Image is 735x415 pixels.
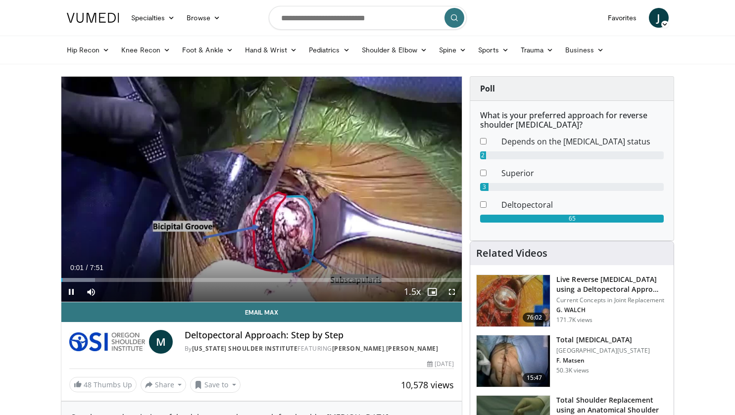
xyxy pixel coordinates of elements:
a: Pediatrics [303,40,356,60]
span: 76:02 [523,313,546,323]
input: Search topics, interventions [269,6,467,30]
a: Favorites [602,8,643,28]
span: 7:51 [90,264,103,272]
button: Mute [81,282,101,302]
div: 2 [480,151,486,159]
dd: Superior [494,167,671,179]
a: 15:47 Total [MEDICAL_DATA] [GEOGRAPHIC_DATA][US_STATE] F. Matsen 50.3K views [476,335,668,387]
button: Pause [61,282,81,302]
a: Email Max [61,302,462,322]
div: Progress Bar [61,278,462,282]
video-js: Video Player [61,77,462,302]
span: / [86,264,88,272]
div: By FEATURING , [185,344,454,353]
a: Shoulder & Elbow [356,40,433,60]
a: Hand & Wrist [239,40,303,60]
a: [PERSON_NAME] [332,344,385,353]
img: VuMedi Logo [67,13,119,23]
p: [GEOGRAPHIC_DATA][US_STATE] [556,347,650,355]
p: F. Matsen [556,357,650,365]
div: 65 [480,215,664,223]
button: Fullscreen [442,282,462,302]
a: 48 Thumbs Up [69,377,137,392]
p: 171.7K views [556,316,592,324]
a: Knee Recon [115,40,176,60]
div: 3 [480,183,489,191]
a: 76:02 Live Reverse [MEDICAL_DATA] using a Deltopectoral Appro… Current Concepts in Joint Replacem... [476,275,668,327]
a: Trauma [515,40,560,60]
span: 48 [84,380,92,389]
button: Share [141,377,187,393]
a: J [649,8,669,28]
a: M [149,330,173,354]
h4: Related Videos [476,247,547,259]
span: 15:47 [523,373,546,383]
button: Playback Rate [402,282,422,302]
h4: Deltopectoral Approach: Step by Step [185,330,454,341]
span: 10,578 views [401,379,454,391]
a: Browse [181,8,226,28]
a: Specialties [125,8,181,28]
h6: What is your preferred approach for reverse shoulder [MEDICAL_DATA]? [480,111,664,130]
a: [PERSON_NAME] [386,344,439,353]
img: 38826_0000_3.png.150x105_q85_crop-smart_upscale.jpg [477,335,550,387]
h3: Total [MEDICAL_DATA] [556,335,650,345]
a: Hip Recon [61,40,116,60]
p: G. WALCH [556,306,668,314]
img: 684033_3.png.150x105_q85_crop-smart_upscale.jpg [477,275,550,326]
p: 50.3K views [556,367,589,374]
a: Foot & Ankle [176,40,239,60]
img: Oregon Shoulder Institute [69,330,145,354]
a: Business [559,40,610,60]
dd: Depends on the [MEDICAL_DATA] status [494,136,671,147]
a: Sports [472,40,515,60]
button: Enable picture-in-picture mode [422,282,442,302]
p: Current Concepts in Joint Replacement [556,296,668,304]
span: 0:01 [70,264,84,272]
button: Save to [190,377,241,393]
a: Spine [433,40,472,60]
strong: Poll [480,83,495,94]
a: [US_STATE] Shoulder Institute [192,344,298,353]
div: [DATE] [427,360,454,369]
h3: Live Reverse [MEDICAL_DATA] using a Deltopectoral Appro… [556,275,668,294]
dd: Deltopectoral [494,199,671,211]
